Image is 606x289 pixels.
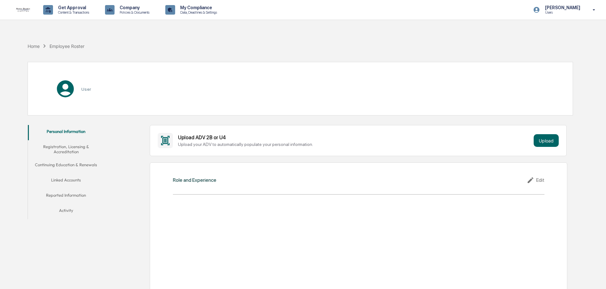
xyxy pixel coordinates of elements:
button: Personal Information [28,125,104,140]
p: [PERSON_NAME] [540,5,583,10]
p: Users [540,10,583,15]
div: Upload ADV 2B or U4 [178,135,531,141]
img: logo [15,8,30,11]
button: Linked Accounts [28,174,104,189]
div: Upload your ADV to automatically populate your personal information. [178,142,531,147]
p: Policies & Documents [115,10,153,15]
div: Home [28,43,40,49]
div: secondary tabs example [28,125,104,219]
div: Employee Roster [49,43,84,49]
p: My Compliance [175,5,220,10]
p: Get Approval [53,5,92,10]
div: Role and Experience [173,177,216,183]
p: Data, Deadlines & Settings [175,10,220,15]
button: Upload [534,134,559,147]
h3: User [81,87,91,92]
div: Edit [527,176,544,184]
button: Reported Information [28,189,104,204]
p: Company [115,5,153,10]
button: Activity [28,204,104,219]
button: Continuing Education & Renewals [28,158,104,174]
p: Content & Transactions [53,10,92,15]
button: Registration, Licensing & Accreditation [28,140,104,158]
